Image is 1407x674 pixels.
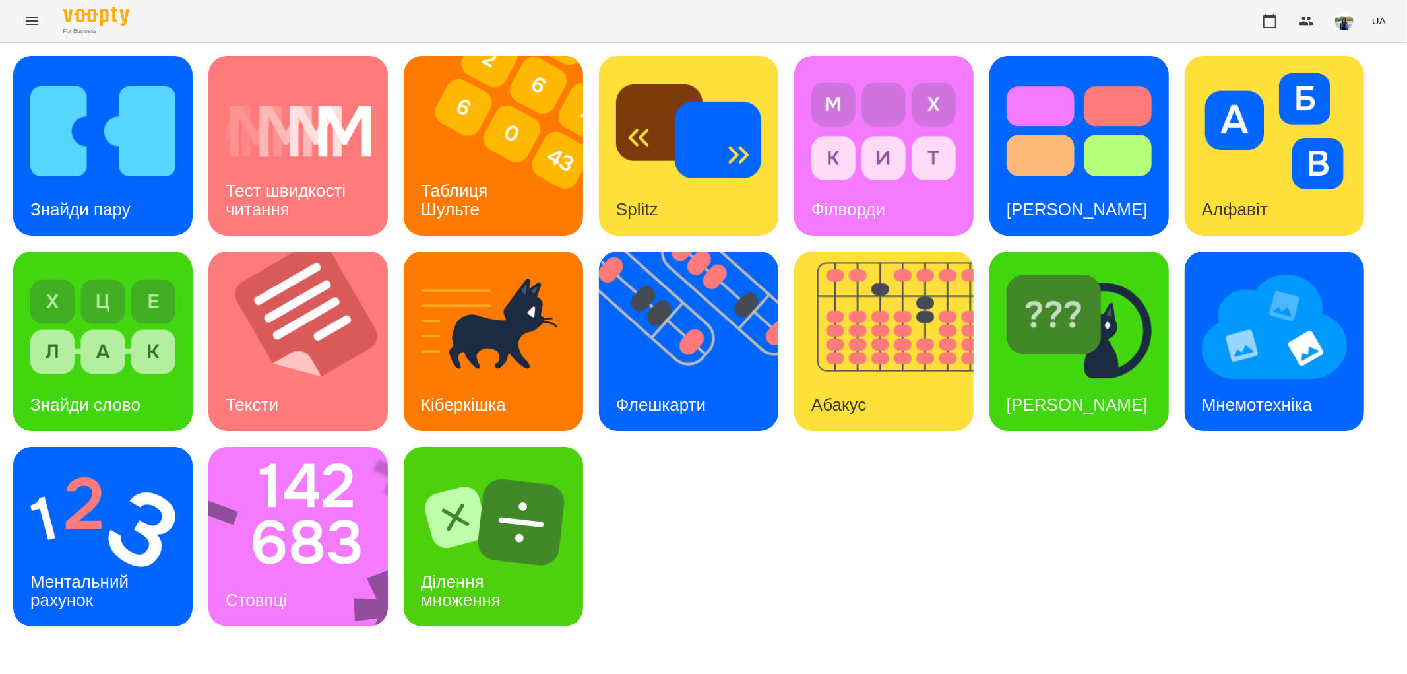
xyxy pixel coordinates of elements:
a: Тест Струпа[PERSON_NAME] [989,56,1169,236]
a: ФілвордиФілворди [794,56,974,236]
h3: Ділення множення [421,572,501,609]
a: ФлешкартиФлешкарти [599,252,778,431]
a: АбакусАбакус [794,252,974,431]
img: Тексти [208,252,404,431]
img: Кіберкішка [421,269,566,385]
img: Voopty Logo [63,7,129,26]
img: Тест швидкості читання [226,73,371,189]
img: Знайди пару [30,73,175,189]
button: Menu [16,5,47,37]
button: UA [1367,9,1391,33]
h3: Splitz [616,199,658,219]
img: Філворди [811,73,956,189]
h3: Мнемотехніка [1202,395,1312,415]
h3: Кіберкішка [421,395,506,415]
img: Алфавіт [1202,73,1347,189]
h3: Флешкарти [616,395,706,415]
a: Знайди паруЗнайди пару [13,56,193,236]
img: Таблиця Шульте [404,56,600,236]
a: Таблиця ШультеТаблиця Шульте [404,56,583,236]
a: Знайди словоЗнайди слово [13,252,193,431]
span: UA [1372,14,1386,28]
img: Тест Струпа [1007,73,1152,189]
h3: Філворди [811,199,885,219]
a: МнемотехнікаМнемотехніка [1185,252,1364,431]
h3: Таблиця Шульте [421,181,493,219]
h3: [PERSON_NAME] [1007,395,1148,415]
h3: Алфавіт [1202,199,1268,219]
h3: [PERSON_NAME] [1007,199,1148,219]
a: ТекстиТексти [208,252,388,431]
a: Тест швидкості читанняТест швидкості читання [208,56,388,236]
span: For Business [63,27,129,36]
img: Мнемотехніка [1202,269,1347,385]
a: АлфавітАлфавіт [1185,56,1364,236]
img: Флешкарти [599,252,795,431]
h3: Знайди слово [30,395,141,415]
h3: Тексти [226,395,278,415]
img: Стовпці [208,447,405,626]
img: 79bf113477beb734b35379532aeced2e.jpg [1335,12,1354,30]
img: Знайди Кіберкішку [1007,269,1152,385]
h3: Тест швидкості читання [226,181,350,219]
h3: Стовпці [226,590,287,610]
img: Абакус [794,252,990,431]
a: Ділення множенняДілення множення [404,447,583,626]
a: SplitzSplitz [599,56,778,236]
a: Знайди Кіберкішку[PERSON_NAME] [989,252,1169,431]
img: Ментальний рахунок [30,464,175,580]
img: Ділення множення [421,464,566,580]
h3: Абакус [811,395,866,415]
h3: Знайди пару [30,199,131,219]
a: КіберкішкаКіберкішка [404,252,583,431]
img: Знайди слово [30,269,175,385]
a: СтовпціСтовпці [208,447,388,626]
img: Splitz [616,73,761,189]
h3: Ментальний рахунок [30,572,133,609]
a: Ментальний рахунокМентальний рахунок [13,447,193,626]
